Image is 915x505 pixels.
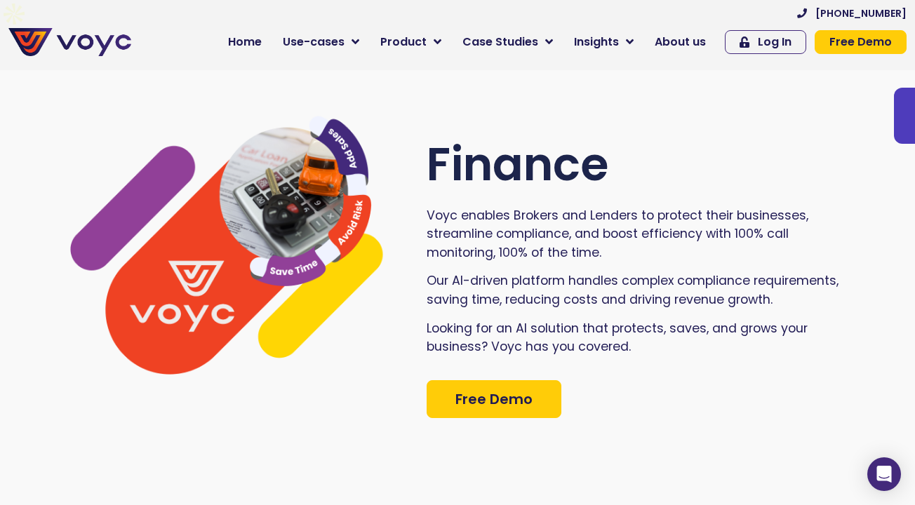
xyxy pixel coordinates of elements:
img: voyc-full-logo [8,28,131,56]
a: Case Studies [452,28,563,56]
span: Free Demo [829,36,892,48]
div: Open Intercom Messenger [867,457,901,491]
a: Free Demo [815,30,907,54]
span: Voyc enables Brokers and Lenders to protect their businesses, streamline compliance, and boost ef... [427,207,808,261]
a: [PHONE_NUMBER] [797,8,907,18]
a: Home [218,28,272,56]
a: About us [644,28,716,56]
h2: Finance [427,137,848,192]
span: Home [228,34,262,50]
a: Free Demo [427,380,561,418]
span: Case Studies [462,34,538,50]
a: Log In [725,30,806,54]
span: Our AI-driven platform handles complex compliance requirements, saving time, reducing costs and d... [427,272,839,307]
span: Product [380,34,427,50]
span: Log In [758,36,792,48]
span: About us [655,34,706,50]
a: Insights [563,28,644,56]
span: Looking for an AI solution that protects, saves, and grows your business? Voyc has you covered. [427,320,808,355]
span: [PHONE_NUMBER] [815,8,907,18]
span: Free Demo [455,392,533,406]
a: Use-cases [272,28,370,56]
span: Use-cases [283,34,345,50]
span: Insights [574,34,619,50]
a: Product [370,28,452,56]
